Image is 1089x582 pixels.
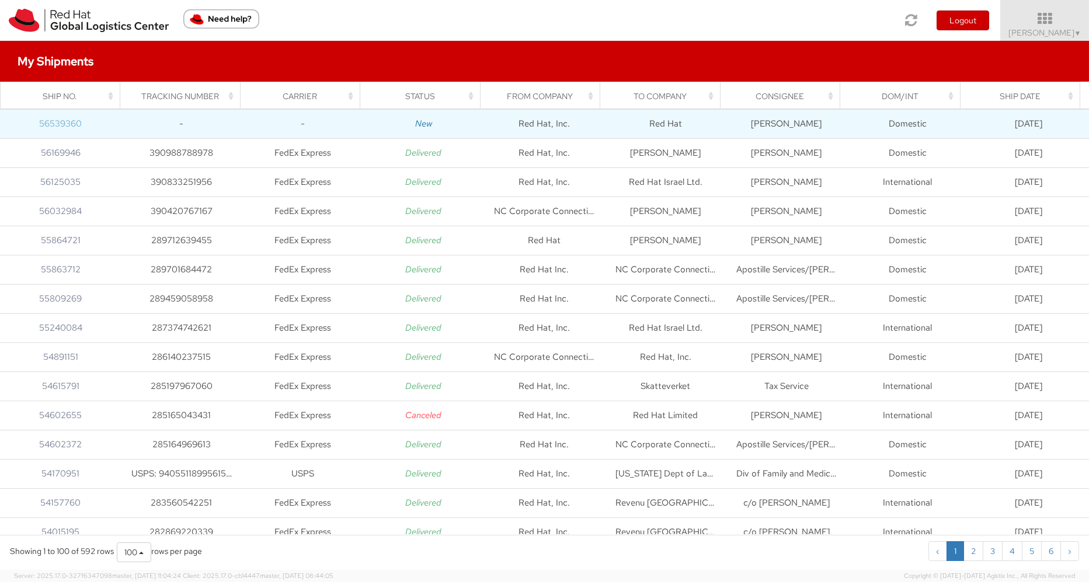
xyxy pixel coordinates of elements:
[11,90,117,102] div: Ship No.
[730,90,836,102] div: Consignee
[183,572,333,580] span: Client: 2025.17.0-cb14447
[484,226,605,255] td: Red Hat
[605,343,726,372] td: Red Hat, Inc.
[242,197,363,226] td: FedEx Express
[121,139,242,168] td: 390988788978
[605,314,726,343] td: Red Hat Israel Ltd.
[121,197,242,226] td: 390420767167
[968,314,1089,343] td: [DATE]
[39,439,82,450] a: 54602372
[947,541,964,561] a: to page 1
[112,572,181,580] span: master, [DATE] 11:04:24
[490,90,596,102] div: From Company
[484,401,605,430] td: Red Hat, Inc.
[242,139,363,168] td: FedEx Express
[39,118,82,129] a: 56539360
[726,168,847,197] td: [PERSON_NAME]
[183,9,259,29] button: Need help?
[121,343,242,372] td: 286140237515
[847,226,968,255] td: Domestic
[41,526,79,538] a: 54015195
[242,255,363,285] td: FedEx Express
[484,139,605,168] td: Red Hat, Inc.
[242,110,363,139] td: -
[605,460,726,489] td: [US_STATE] Dept of Labor and Employment
[1022,541,1042,561] a: to page 5
[970,90,1076,102] div: Ship Date
[242,168,363,197] td: FedEx Express
[42,380,79,392] a: 54615791
[18,55,93,68] h4: My Shipments
[41,147,81,159] a: 56169946
[121,226,242,255] td: 289712639455
[121,314,242,343] td: 287374742621
[40,497,81,509] a: 54157760
[605,518,726,547] td: Revenu [GEOGRAPHIC_DATA]
[250,90,356,102] div: Carrier
[405,264,441,275] i: Delivered
[1008,27,1081,38] span: [PERSON_NAME]
[121,372,242,401] td: 285197967060
[605,255,726,285] td: NC Corporate Connection
[847,489,968,518] td: International
[121,518,242,547] td: 282869220339
[847,285,968,314] td: Domestic
[726,197,847,226] td: [PERSON_NAME]
[968,226,1089,255] td: [DATE]
[484,430,605,460] td: Red Hat Inc.
[484,372,605,401] td: Red Hat, Inc.
[117,542,151,562] button: 100
[121,110,242,139] td: -
[242,489,363,518] td: FedEx Express
[726,255,847,285] td: Apostille Services/[PERSON_NAME]
[405,526,441,538] i: Delivered
[847,343,968,372] td: Domestic
[405,293,441,304] i: Delivered
[405,205,441,217] i: Delivered
[605,372,726,401] td: Skatteverket
[9,9,169,32] img: rh-logistics-00dfa346123c4ec078e1.svg
[968,343,1089,372] td: [DATE]
[121,460,242,489] td: USPS: 9405511899561533613255
[968,110,1089,139] td: [DATE]
[484,314,605,343] td: Red Hat, Inc.
[405,497,441,509] i: Delivered
[39,205,82,217] a: 56032984
[847,110,968,139] td: Domestic
[605,430,726,460] td: NC Corporate Connection
[484,110,605,139] td: Red Hat, Inc.
[1002,541,1022,561] a: to page 4
[260,572,333,580] span: master, [DATE] 08:44:05
[242,518,363,547] td: FedEx Express
[415,118,432,129] i: New
[405,322,441,334] i: Delivered
[484,285,605,314] td: Red Hat Inc.
[726,430,847,460] td: Apostille Services/[PERSON_NAME]
[726,372,847,401] td: Tax Service
[726,139,847,168] td: [PERSON_NAME]
[968,255,1089,285] td: [DATE]
[847,460,968,489] td: Domestic
[484,489,605,518] td: Red Hat, Inc.
[371,90,476,102] div: Status
[847,255,968,285] td: Domestic
[605,139,726,168] td: [PERSON_NAME]
[124,547,137,558] span: 100
[242,460,363,489] td: USPS
[405,351,441,363] i: Delivered
[605,285,726,314] td: NC Corporate Connection
[968,285,1089,314] td: [DATE]
[242,401,363,430] td: FedEx Express
[726,314,847,343] td: [PERSON_NAME]
[605,489,726,518] td: Revenu [GEOGRAPHIC_DATA]
[605,401,726,430] td: Red Hat Limited
[968,197,1089,226] td: [DATE]
[1060,541,1079,561] a: next page
[14,572,181,580] span: Server: 2025.17.0-327f6347098
[121,430,242,460] td: 285164969613
[726,110,847,139] td: [PERSON_NAME]
[121,489,242,518] td: 283560542251
[43,351,78,363] a: 54891151
[968,460,1089,489] td: [DATE]
[121,401,242,430] td: 285165043431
